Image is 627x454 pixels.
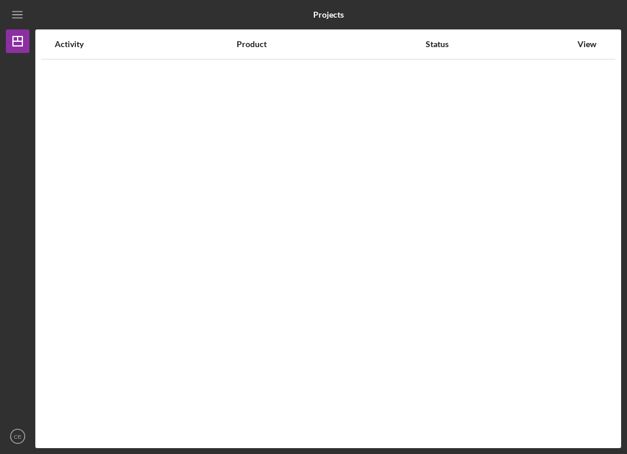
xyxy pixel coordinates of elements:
[55,39,235,49] div: Activity
[313,10,344,19] b: Projects
[426,39,571,49] div: Status
[14,433,21,440] text: CE
[6,425,29,448] button: CE
[237,39,424,49] div: Product
[572,39,602,49] div: View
